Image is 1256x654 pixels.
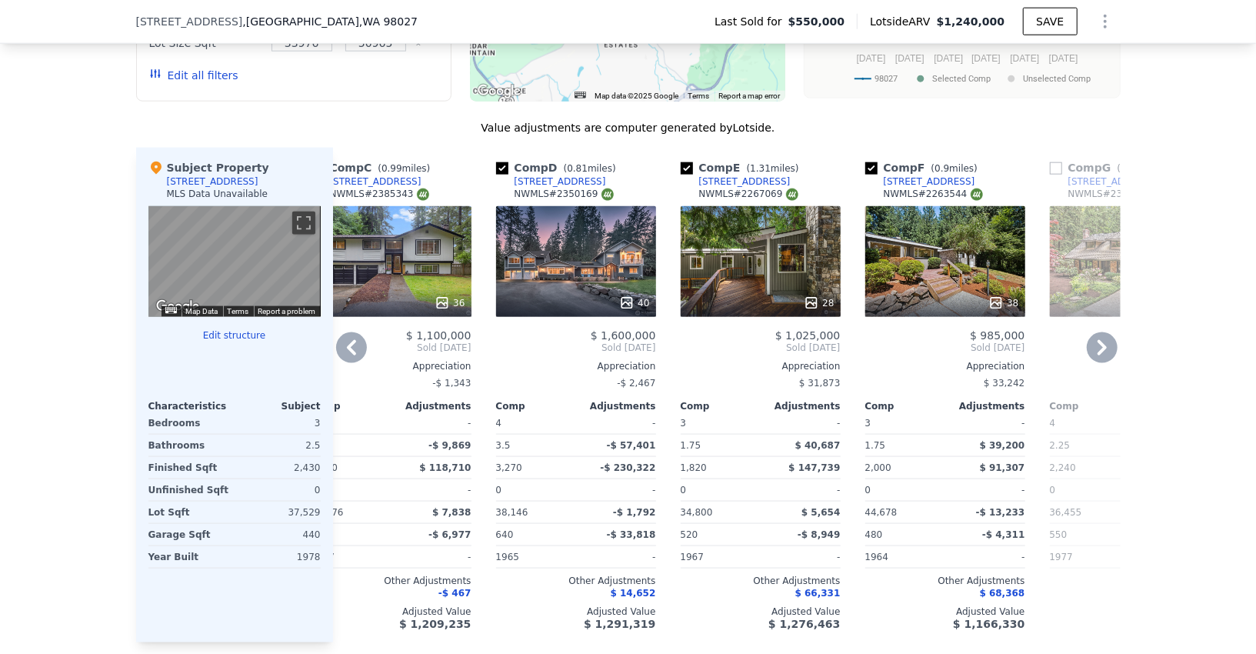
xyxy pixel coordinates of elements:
[976,507,1025,518] span: -$ 13,233
[330,175,421,188] div: [STREET_ADDRESS]
[699,175,791,188] div: [STREET_ADDRESS]
[515,188,614,201] div: NWMLS # 2350169
[750,163,771,174] span: 1.31
[801,507,840,518] span: $ 5,654
[681,546,758,568] div: 1967
[496,175,606,188] a: [STREET_ADDRESS]
[932,74,991,84] text: Selected Comp
[417,189,429,201] img: NWMLS Logo
[719,92,781,100] a: Report a map error
[982,529,1024,540] span: -$ 4,311
[798,529,840,540] span: -$ 8,949
[238,546,321,568] div: 1978
[238,457,321,479] div: 2,430
[607,440,656,451] span: -$ 57,401
[152,297,203,317] img: Google
[984,378,1024,389] span: $ 33,242
[761,400,841,412] div: Adjustments
[148,412,232,434] div: Bedrooms
[579,546,656,568] div: -
[399,618,471,630] span: $ 1,209,235
[474,82,525,102] img: Google
[575,92,585,98] button: Keyboard shortcuts
[496,342,656,354] span: Sold [DATE]
[681,360,841,372] div: Appreciation
[937,15,1005,28] span: $1,240,000
[865,360,1025,372] div: Appreciation
[167,188,268,200] div: MLS Data Unavailable
[681,160,805,175] div: Comp E
[681,507,713,518] span: 34,800
[681,529,698,540] span: 520
[496,360,656,372] div: Appreciation
[148,457,232,479] div: Finished Sqft
[865,160,984,175] div: Comp F
[1023,8,1077,35] button: SAVE
[865,507,898,518] span: 44,678
[795,588,841,599] span: $ 66,331
[238,524,321,546] div: 440
[613,507,655,518] span: -$ 1,792
[971,189,983,201] img: NWMLS Logo
[148,435,232,456] div: Bathrooms
[238,479,321,501] div: 0
[1048,53,1078,64] text: [DATE]
[136,120,1121,135] div: Value adjustments are computer generated by Lotside .
[428,529,471,540] span: -$ 6,977
[1050,360,1210,372] div: Appreciation
[681,462,707,473] span: 1,820
[148,206,321,317] div: Street View
[391,400,471,412] div: Adjustments
[925,163,984,174] span: ( miles)
[1068,188,1168,201] div: NWMLS # 2370182
[953,618,1024,630] span: $ 1,166,330
[699,188,798,201] div: NWMLS # 2267069
[768,618,840,630] span: $ 1,276,463
[1050,575,1210,587] div: Other Adjustments
[148,329,321,342] button: Edit structure
[330,188,429,201] div: NWMLS # 2385343
[258,307,316,315] a: Report a problem
[601,189,614,201] img: NWMLS Logo
[1068,175,1160,188] div: [STREET_ADDRESS]
[681,342,841,354] span: Sold [DATE]
[165,307,176,314] button: Keyboard shortcuts
[764,412,841,434] div: -
[371,163,436,174] span: ( miles)
[895,53,925,64] text: [DATE]
[595,92,679,100] span: Map data ©2025 Google
[312,360,471,372] div: Appreciation
[764,546,841,568] div: -
[395,412,471,434] div: -
[152,297,203,317] a: Open this area in Google Maps (opens a new window)
[238,502,321,523] div: 37,529
[788,14,845,29] span: $550,000
[865,485,871,496] span: 0
[788,462,840,473] span: $ 147,739
[764,479,841,501] div: -
[312,546,388,568] div: 1977
[395,546,471,568] div: -
[496,546,573,568] div: 1965
[515,175,606,188] div: [STREET_ADDRESS]
[312,435,388,456] div: 2.75
[149,68,238,83] button: Edit all filters
[1010,53,1039,64] text: [DATE]
[865,575,1025,587] div: Other Adjustments
[1050,529,1068,540] span: 550
[428,440,471,451] span: -$ 9,869
[681,485,687,496] span: 0
[474,82,525,102] a: Open this area in Google Maps (opens a new window)
[496,606,656,618] div: Adjusted Value
[148,546,232,568] div: Year Built
[619,295,649,311] div: 40
[1050,400,1130,412] div: Comp
[235,400,321,412] div: Subject
[312,400,391,412] div: Comp
[419,462,471,473] span: $ 118,710
[496,435,573,456] div: 3.5
[148,206,321,317] div: Map
[617,378,655,389] span: -$ 2,467
[584,618,655,630] span: $ 1,291,319
[496,462,522,473] span: 3,270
